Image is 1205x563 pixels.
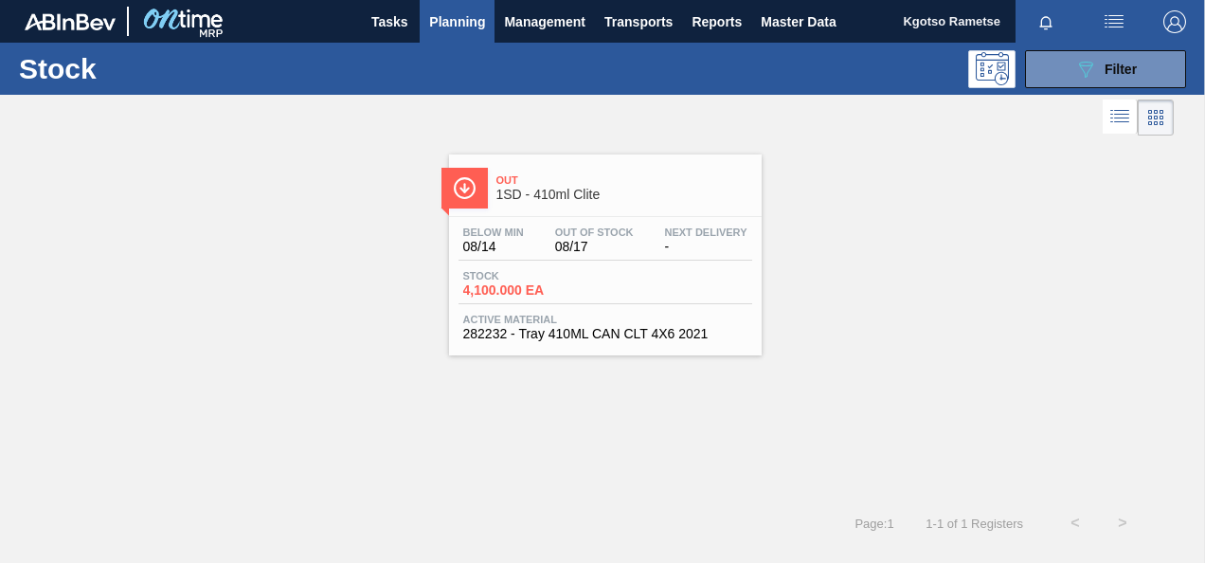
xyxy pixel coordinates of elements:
h1: Stock [19,58,280,80]
span: Planning [429,10,485,33]
span: Filter [1105,62,1137,77]
img: userActions [1103,10,1125,33]
span: Page : 1 [854,517,893,531]
span: 4,100.000 EA [463,283,596,298]
span: 08/17 [555,240,634,254]
span: Reports [692,10,742,33]
span: 1SD - 410ml Clite [496,188,752,202]
span: Out Of Stock [555,227,634,238]
span: Active Material [463,314,747,325]
span: Out [496,174,752,186]
span: Tasks [369,10,410,33]
button: Notifications [1016,9,1076,35]
span: Management [504,10,585,33]
span: Next Delivery [665,227,747,238]
span: Below Min [463,227,524,238]
img: Logout [1163,10,1186,33]
span: Transports [604,10,673,33]
img: TNhmsLtSVTkK8tSr43FrP2fwEKptu5GPRR3wAAAABJRU5ErkJggg== [25,13,116,30]
span: 1 - 1 of 1 Registers [923,517,1023,531]
div: Programming: no user selected [968,50,1016,88]
button: Filter [1025,50,1186,88]
a: ÍconeOut1SD - 410ml CliteBelow Min08/14Out Of Stock08/17Next Delivery-Stock4,100.000 EAActive Mat... [435,140,771,355]
img: Ícone [453,176,477,200]
button: > [1099,499,1146,547]
span: Stock [463,270,596,281]
button: < [1052,499,1099,547]
div: Card Vision [1138,100,1174,136]
span: 282232 - Tray 410ML CAN CLT 4X6 2021 [463,327,747,341]
div: List Vision [1103,100,1138,136]
span: Master Data [761,10,836,33]
span: - [665,240,747,254]
span: 08/14 [463,240,524,254]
